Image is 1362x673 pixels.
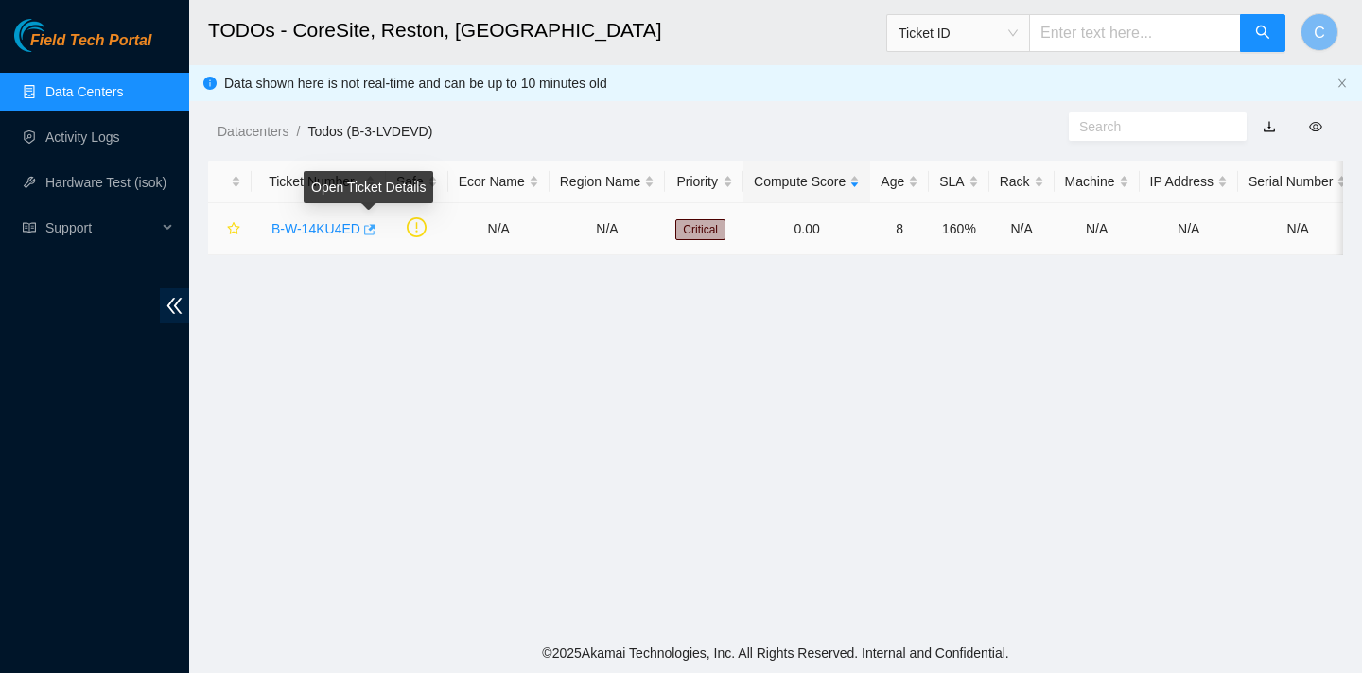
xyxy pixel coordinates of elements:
[1079,116,1221,137] input: Search
[296,124,300,139] span: /
[218,124,288,139] a: Datacenters
[929,203,988,255] td: 160%
[45,84,123,99] a: Data Centers
[218,214,241,244] button: star
[870,203,929,255] td: 8
[1029,14,1241,52] input: Enter text here...
[1248,112,1290,142] button: download
[23,221,36,234] span: read
[45,209,157,247] span: Support
[45,175,166,190] a: Hardware Test (isok)
[304,171,433,203] div: Open Ticket Details
[1140,203,1238,255] td: N/A
[307,124,432,139] a: Todos (B-3-LVDEVD)
[550,203,666,255] td: N/A
[1309,120,1322,133] span: eye
[743,203,870,255] td: 0.00
[1263,119,1276,134] a: download
[160,288,189,323] span: double-left
[14,34,151,59] a: Akamai TechnologiesField Tech Portal
[30,32,151,50] span: Field Tech Portal
[45,129,120,145] a: Activity Logs
[1314,21,1325,44] span: C
[899,19,1018,47] span: Ticket ID
[1301,13,1338,51] button: C
[227,222,240,237] span: star
[448,203,550,255] td: N/A
[1238,203,1357,255] td: N/A
[675,219,725,240] span: Critical
[407,217,427,237] span: exclamation-circle
[1336,78,1348,90] button: close
[14,19,96,52] img: Akamai Technologies
[189,633,1362,673] footer: © 2025 Akamai Technologies, Inc. All Rights Reserved. Internal and Confidential.
[1255,25,1270,43] span: search
[989,203,1055,255] td: N/A
[1240,14,1285,52] button: search
[271,221,360,236] a: B-W-14KU4ED
[1336,78,1348,89] span: close
[1055,203,1140,255] td: N/A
